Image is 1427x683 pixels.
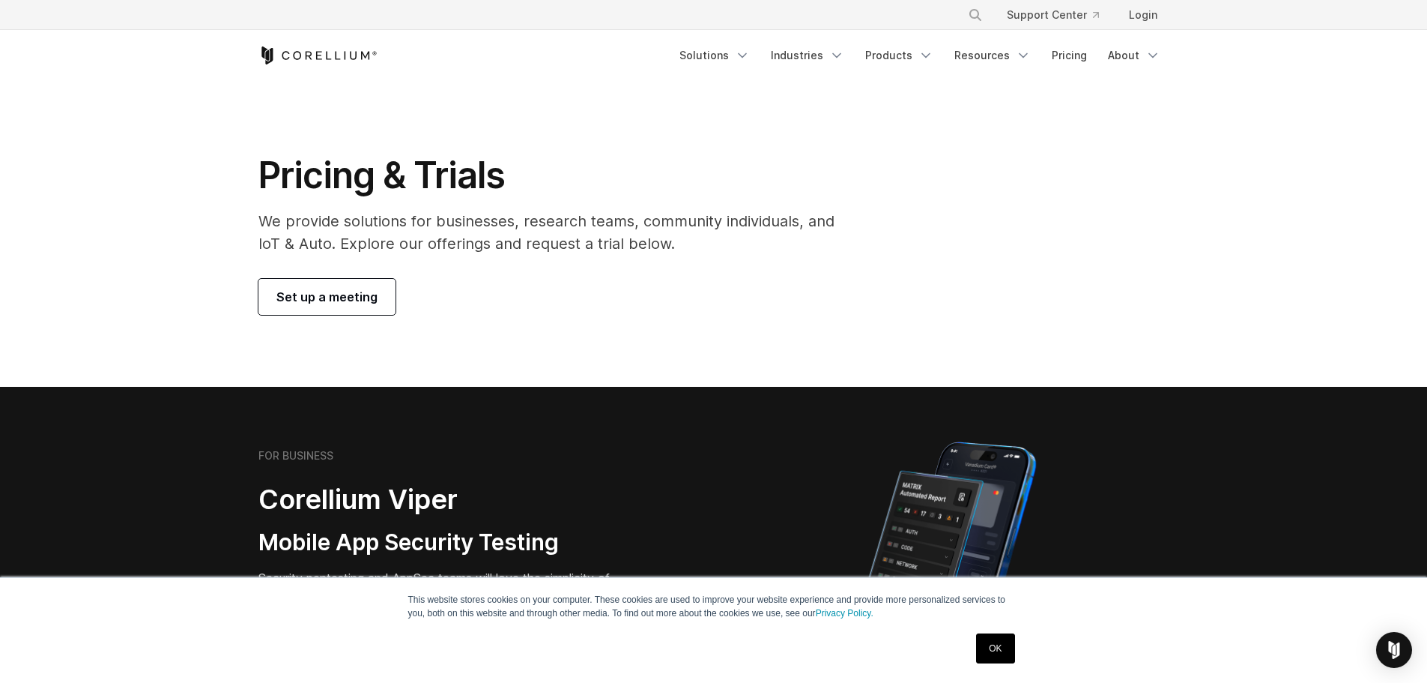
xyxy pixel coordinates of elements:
[1117,1,1169,28] a: Login
[258,279,396,315] a: Set up a meeting
[276,288,378,306] span: Set up a meeting
[258,153,855,198] h1: Pricing & Trials
[950,1,1169,28] div: Navigation Menu
[995,1,1111,28] a: Support Center
[670,42,1169,69] div: Navigation Menu
[1099,42,1169,69] a: About
[258,569,642,623] p: Security pentesting and AppSec teams will love the simplicity of automated report generation comb...
[258,449,333,463] h6: FOR BUSINESS
[258,46,378,64] a: Corellium Home
[258,210,855,255] p: We provide solutions for businesses, research teams, community individuals, and IoT & Auto. Explo...
[976,634,1014,664] a: OK
[258,483,642,517] h2: Corellium Viper
[816,608,873,619] a: Privacy Policy.
[856,42,942,69] a: Products
[670,42,759,69] a: Solutions
[408,593,1019,620] p: This website stores cookies on your computer. These cookies are used to improve your website expe...
[1043,42,1096,69] a: Pricing
[258,529,642,557] h3: Mobile App Security Testing
[1376,632,1412,668] div: Open Intercom Messenger
[962,1,989,28] button: Search
[762,42,853,69] a: Industries
[945,42,1040,69] a: Resources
